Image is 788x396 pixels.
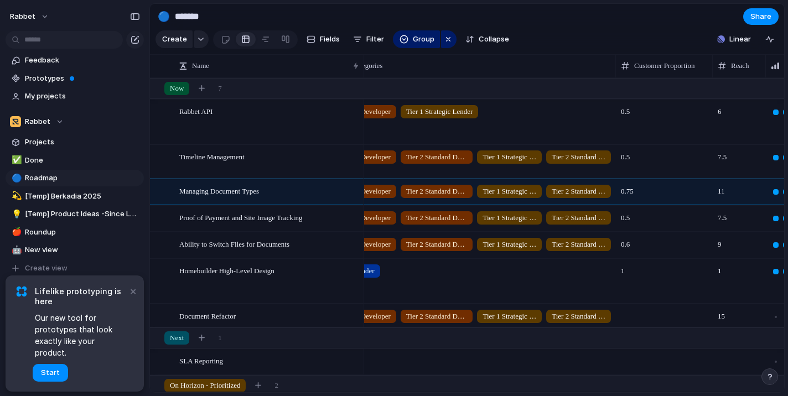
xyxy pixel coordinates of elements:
span: 7.5 [713,206,765,223]
span: 0.5 [616,206,712,223]
span: Lifelike prototyping is here [35,286,127,306]
span: 1 [713,259,765,277]
span: rabbet [10,11,35,22]
span: Tier 1 Strategic Lender [483,311,536,322]
span: Group [413,34,434,45]
span: Customer Proportion [634,60,694,71]
span: Prototypes [25,73,140,84]
a: ✅Done [6,152,144,169]
span: 11 [713,180,765,197]
span: Create view [25,263,68,274]
span: Name [192,60,209,71]
span: Tier 2 Standard Developer [406,239,468,250]
button: Filter [349,30,388,48]
button: Linear [713,31,755,48]
span: Tier 2 Standard Developer [406,152,468,163]
span: 1 [616,259,712,277]
button: Collapse [461,30,514,48]
button: 🤖 [10,244,21,256]
span: Share [750,11,771,22]
button: Dismiss [126,284,139,298]
span: On Horizon - Prioritized [170,380,240,391]
span: Create [162,34,187,45]
span: 0.6 [616,233,712,250]
span: Our new tool for prototypes that look exactly like your product. [35,312,127,358]
span: Document Refactor [179,309,236,322]
span: Roundup [25,227,140,238]
span: Collapse [479,34,509,45]
div: 💡[Temp] Product Ideas -Since Last Call [6,206,144,222]
span: Tier 2 Standard Developer [406,212,468,223]
span: Tier 2 Standard Developer [406,186,468,197]
button: Group [393,30,440,48]
div: 🍎 [12,226,19,238]
span: Rabbet API [179,105,212,117]
a: Feedback [6,52,144,69]
span: Tier 1 Strategic Lender [406,106,473,117]
a: 🍎Roundup [6,224,144,241]
span: Now [170,83,184,94]
div: 🔵 [12,172,19,185]
a: My projects [6,88,144,105]
span: Proof of Payment and Site Image Tracking [179,211,302,223]
span: Fields [320,34,340,45]
span: Tier 1 Strategic Lender [483,152,536,163]
span: Managing Document Types [179,184,259,197]
span: 7.5 [713,145,765,163]
span: New view [25,244,140,256]
span: 0.75 [616,180,712,197]
a: 🔵Roadmap [6,170,144,186]
div: 💡 [12,208,19,221]
span: 15 [713,305,765,322]
span: 0.5 [616,145,712,163]
span: 6 [713,100,765,117]
button: Rabbet [6,113,144,130]
span: Reach [731,60,749,71]
a: Projects [6,134,144,150]
span: My projects [25,91,140,102]
span: Ability to Switch Files for Documents [179,237,289,250]
span: 2 [274,380,278,391]
a: Prototypes [6,70,144,87]
button: Start [33,364,68,382]
span: Tier 1 Strategic Lender [483,186,536,197]
span: Rabbet [25,116,50,127]
span: [Temp] Berkadia 2025 [25,191,140,202]
div: 💫 [12,190,19,202]
span: Feedback [25,55,140,66]
button: 🔵 [155,8,173,25]
button: Create view [6,260,144,277]
span: Done [25,155,140,166]
span: Tier 2 Standard Lender [552,212,605,223]
span: Roadmap [25,173,140,184]
span: Tier 2 Standard Lender [552,186,605,197]
span: Projects [25,137,140,148]
button: Share [743,8,779,25]
span: 9 [713,233,765,250]
button: ✅ [10,155,21,166]
button: Create [155,30,193,48]
button: 💫 [10,191,21,202]
a: 🤖New view [6,242,144,258]
span: Tier 1 Strategic Lender [483,239,536,250]
span: Next [170,332,184,343]
span: Start [41,367,60,378]
button: Fields [302,30,344,48]
span: Tier 2 Standard Lender [552,152,605,163]
div: ✅ [12,154,19,166]
span: Filter [366,34,384,45]
button: rabbet [5,8,55,25]
span: SLA Reporting [179,354,223,367]
button: 🔵 [10,173,21,184]
span: Tier 1 Strategic Lender [483,212,536,223]
a: 💫[Temp] Berkadia 2025 [6,188,144,205]
span: Tier 2 Standard Lender [552,311,605,322]
span: 7 [218,83,222,94]
span: 1 [218,332,222,343]
span: Homebuilder High-Level Design [179,264,274,277]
